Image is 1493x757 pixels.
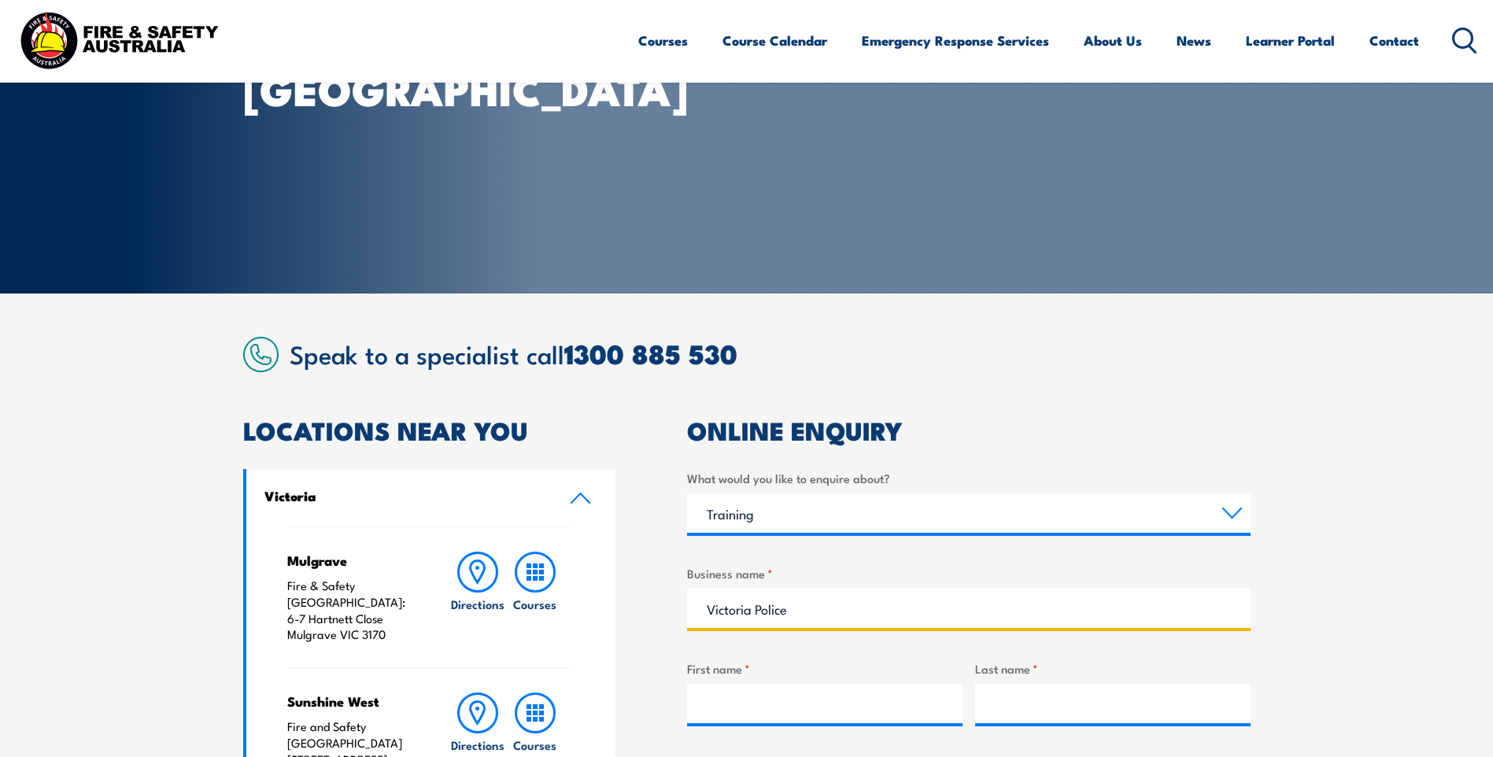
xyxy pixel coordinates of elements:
a: Learner Portal [1246,20,1335,61]
a: Courses [638,20,688,61]
h6: Courses [513,737,556,753]
h2: Speak to a specialist call [290,339,1251,367]
a: Courses [507,552,564,643]
h4: Mulgrave [287,552,419,569]
a: News [1177,20,1211,61]
label: Business name [687,564,1251,582]
a: Victoria [246,469,616,526]
a: Course Calendar [722,20,827,61]
h6: Courses [513,596,556,612]
a: About Us [1084,20,1142,61]
h2: LOCATIONS NEAR YOU [243,419,616,441]
label: What would you like to enquire about? [687,469,1251,487]
a: Contact [1369,20,1419,61]
p: Fire & Safety [GEOGRAPHIC_DATA]: 6-7 Hartnett Close Mulgrave VIC 3170 [287,578,419,643]
a: 1300 885 530 [564,332,737,374]
h6: Directions [451,596,504,612]
label: First name [687,659,963,678]
h4: Sunshine West [287,692,419,710]
a: Emergency Response Services [862,20,1049,61]
a: Directions [449,552,506,643]
h6: Directions [451,737,504,753]
h2: ONLINE ENQUIRY [687,419,1251,441]
h4: Victoria [264,487,546,504]
label: Last name [975,659,1251,678]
